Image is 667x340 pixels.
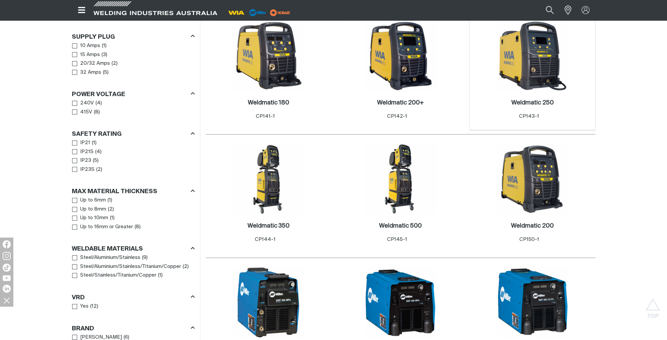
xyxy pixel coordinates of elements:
[72,99,194,116] ul: Power Voltage
[72,262,181,271] a: Steel/Aluminium/Stainless/Titanium/Copper
[72,68,102,77] a: 32 Amps
[80,51,100,59] span: 15 Amps
[538,3,561,18] button: Search products
[511,222,554,230] a: Weldmatic 200
[72,41,194,77] ul: Supply Plug
[80,42,100,50] span: 10 Amps
[80,206,106,213] span: Up to 8mm
[72,223,133,232] a: Up to 16mm or Greater
[379,222,422,230] a: Weldmatic 500
[1,295,12,306] img: hide socials
[72,147,94,156] a: IP21S
[497,267,568,338] img: XMT 450
[72,271,157,280] a: Steel/Stainless/Titanium/Copper
[72,187,195,196] div: Max Material Thickness
[72,99,94,108] a: 240V
[3,264,11,272] img: TikTok
[3,240,11,248] img: Facebook
[530,3,561,18] input: Product name or item number...
[102,51,107,59] span: ( 3 )
[80,214,108,222] span: Up to 10mm
[233,20,304,91] img: Weldmatic 180
[645,298,660,313] button: Scroll to top
[90,303,98,310] span: ( 12 )
[72,253,194,280] ul: Weldable Materials
[72,90,195,99] div: Power Voltage
[103,69,109,76] span: ( 5 )
[72,32,195,41] div: Supply Plug
[248,99,289,107] a: Weldmatic 180
[72,91,125,98] h3: Power Voltage
[247,222,290,230] a: Weldmatic 350
[96,166,102,174] span: ( 2 )
[108,206,114,213] span: ( 2 )
[72,138,194,174] ul: Safety Rating
[80,197,106,204] span: Up to 6mm
[80,254,140,262] span: Steel/Aluminium/Stainless
[511,223,554,229] h2: Weldmatic 200
[268,8,292,18] img: miller
[379,223,422,229] h2: Weldmatic 500
[72,138,91,147] a: IP21
[72,196,194,231] ul: Max Material Thickness
[96,99,102,107] span: ( 4 )
[92,139,97,147] span: ( 1 )
[112,60,118,67] span: ( 2 )
[72,302,89,311] a: Yes
[72,165,95,174] a: IP23S
[72,59,110,68] a: 20/32 Amps
[72,245,143,253] h3: Weldable Materials
[72,129,195,138] div: Safety Rating
[72,293,195,302] div: VRD
[233,267,304,338] img: XMT 350 Mpa
[80,263,181,271] span: Steel/Aluminium/Stainless/Titanium/Copper
[72,156,92,165] a: IP23
[268,10,292,15] a: miller
[80,166,95,174] span: IP23S
[72,244,195,253] div: Weldable Materials
[72,130,122,138] h3: Safety Rating
[80,99,94,107] span: 240V
[142,254,148,262] span: ( 9 )
[511,99,553,107] a: Weldmatic 250
[72,188,157,196] h3: Max Material Thickness
[255,237,276,242] span: CP144-1
[248,100,289,106] h2: Weldmatic 180
[72,41,101,50] a: 10 Amps
[183,263,189,271] span: ( 2 )
[519,114,539,119] span: CP143-1
[80,108,92,116] span: 415V
[80,60,110,67] span: 20/32 Amps
[135,223,141,231] span: ( 8 )
[80,303,89,310] span: Yes
[511,100,553,106] h2: Weldmatic 250
[497,143,568,215] img: Weldmatic 200
[94,108,100,116] span: ( 8 )
[93,157,99,164] span: ( 5 )
[3,285,11,293] img: LinkedIn
[95,148,102,156] span: ( 4 )
[72,253,141,262] a: Steel/Aluminium/Stainless
[80,223,133,231] span: Up to 16mm or Greater
[72,294,85,302] h3: VRD
[158,272,163,279] span: ( 1 )
[3,275,11,281] img: YouTube
[72,50,100,59] a: 15 Amps
[72,324,195,333] div: Brand
[233,143,304,215] img: Weldmatic 350
[80,272,156,279] span: Steel/Stainless/Titanium/Copper
[72,214,109,223] a: Up to 10mm
[72,108,93,117] a: 415V
[108,197,112,204] span: ( 1 )
[80,139,90,147] span: IP21
[387,114,407,119] span: CP142-1
[247,223,290,229] h2: Weldmatic 350
[72,33,115,41] h3: Supply Plug
[110,214,115,222] span: ( 1 )
[72,196,106,205] a: Up to 6mm
[80,157,91,164] span: IP23
[387,237,407,242] span: CP145-1
[72,302,194,311] ul: VRD
[365,267,436,338] img: XMT 450 Mpa
[377,100,424,106] h2: Weldmatic 200+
